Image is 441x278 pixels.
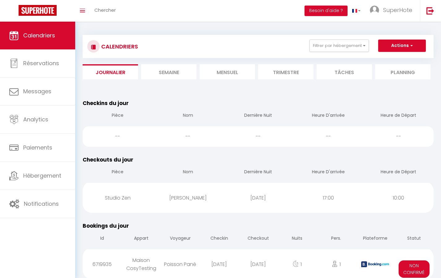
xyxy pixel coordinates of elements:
[383,6,412,14] span: SuperHote
[153,107,223,125] th: Nom
[83,222,129,230] span: Bookings du jour
[161,230,200,248] th: Voyageur
[83,126,153,146] div: --
[361,261,389,267] img: booking2.png
[293,126,363,146] div: --
[23,116,48,123] span: Analytics
[94,7,116,13] span: Chercher
[305,6,348,16] button: Besoin d'aide ?
[83,230,122,248] th: Id
[122,250,161,278] div: Maison CosyTesting
[122,230,161,248] th: Appart
[317,64,372,79] li: Tâches
[23,87,51,95] span: Messages
[293,107,363,125] th: Heure D'arrivée
[200,254,239,274] div: [DATE]
[83,254,122,274] div: 6719935
[83,156,133,163] span: Checkouts du jour
[223,164,293,181] th: Dernière Nuit
[363,188,434,208] div: 10:00
[278,230,317,248] th: Nuits
[83,164,153,181] th: Pièce
[153,188,223,208] div: [PERSON_NAME]
[399,260,430,278] span: Non Confirmé
[363,126,434,146] div: --
[223,188,293,208] div: [DATE]
[83,64,138,79] li: Journalier
[356,230,395,248] th: Plateforme
[5,2,24,21] button: Ouvrir le widget de chat LiveChat
[363,164,434,181] th: Heure de Départ
[23,144,52,151] span: Paiements
[19,5,57,16] img: Super Booking
[370,6,379,15] img: ...
[258,64,313,79] li: Trimestre
[317,230,356,248] th: Pers.
[309,40,369,52] button: Filtrer par hébergement
[375,64,430,79] li: Planning
[223,107,293,125] th: Dernière Nuit
[378,40,426,52] button: Actions
[23,172,61,179] span: Hébergement
[363,107,434,125] th: Heure de Départ
[23,32,55,39] span: Calendriers
[83,107,153,125] th: Pièce
[153,126,223,146] div: --
[293,188,363,208] div: 17:00
[293,164,363,181] th: Heure D'arrivée
[239,230,278,248] th: Checkout
[278,254,317,274] div: 1
[23,59,59,67] span: Réservations
[317,254,356,274] div: 1
[395,230,434,248] th: Statut
[83,99,129,107] span: Checkins du jour
[24,200,59,208] span: Notifications
[153,164,223,181] th: Nom
[200,230,239,248] th: Checkin
[200,64,255,79] li: Mensuel
[426,7,434,15] img: logout
[239,254,278,274] div: [DATE]
[83,188,153,208] div: Studio Zen
[100,40,138,53] h3: CALENDRIERS
[161,254,200,274] div: Poisson Pané
[141,64,197,79] li: Semaine
[223,126,293,146] div: --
